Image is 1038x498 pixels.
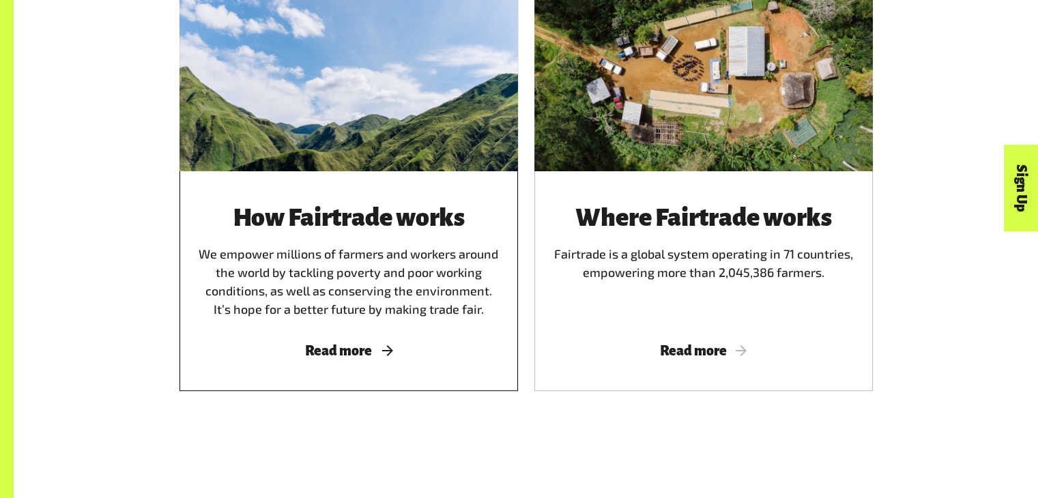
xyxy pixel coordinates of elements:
[196,204,502,231] h3: How Fairtrade works
[196,343,502,358] span: Read more
[551,343,856,358] span: Read more
[196,204,502,319] div: We empower millions of farmers and workers around the world by tackling poverty and poor working ...
[551,204,856,319] div: Fairtrade is a global system operating in 71 countries, empowering more than 2,045,386 farmers.
[551,204,856,231] h3: Where Fairtrade works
